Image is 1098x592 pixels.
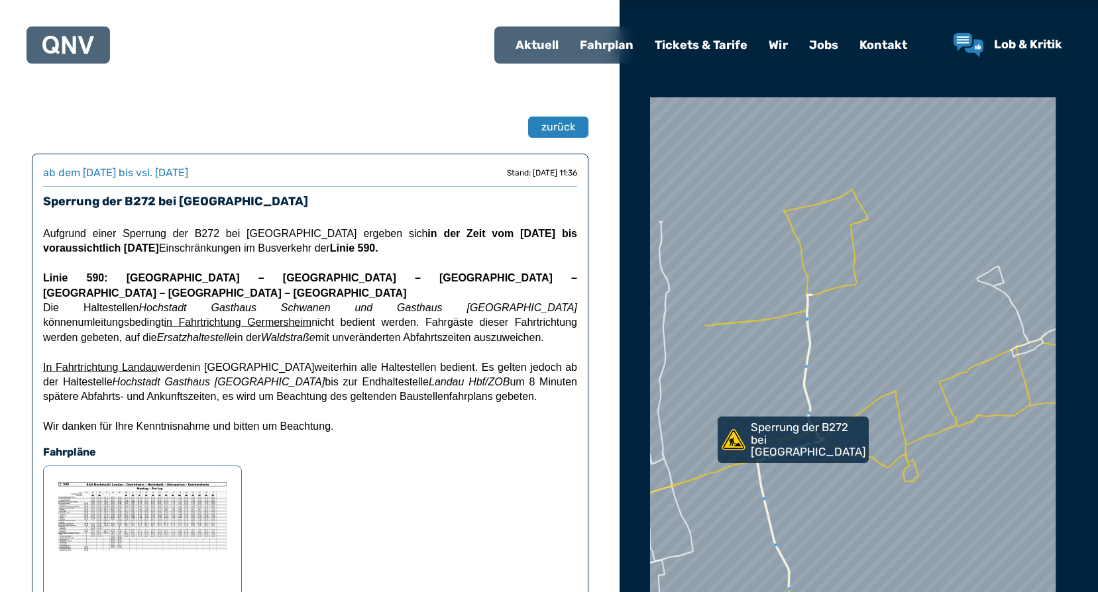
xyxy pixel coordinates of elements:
span: zurück [541,119,575,135]
div: Sperrung der B272 bei [GEOGRAPHIC_DATA] [718,417,863,463]
span: können [43,317,78,328]
p: Sperrung der B272 bei [GEOGRAPHIC_DATA] [751,421,866,458]
strong: Linie 590. [330,242,378,254]
div: ab dem [DATE] bis vsl. [DATE] [43,165,188,181]
em: Waldstraße [261,332,315,343]
a: Kontakt [849,28,918,62]
a: Aktuell [505,28,569,62]
span: werden weiterhin alle Haltestellen bedient. Es gelten jedoch ab der Haltestelle bis zur Endhaltes... [43,362,577,403]
span: Wir danken für Ihre Kenntnisnahme und bitten um Beachtung. [43,420,333,432]
span: In Fahrtrichtung Landau [43,362,157,373]
span: in [GEOGRAPHIC_DATA] [192,362,315,373]
a: Jobs [798,28,849,62]
em: Hochstadt Gasthaus [GEOGRAPHIC_DATA] [113,376,325,387]
a: Tickets & Tarife [644,28,758,62]
u: in Fahrtrichtung Germersheim [164,317,311,328]
a: Lob & Kritik [954,33,1062,57]
em: Ersatzhaltestelle [157,332,235,343]
span: Aufgrund einer Sperrung der B272 bei [GEOGRAPHIC_DATA] ergeben sich Einschränkungen im Busverkehr... [43,228,577,254]
h4: Fahrpläne [43,444,577,460]
a: QNV Logo [42,32,94,58]
h3: Sperrung der B272 bei [GEOGRAPHIC_DATA] [43,192,577,211]
a: Sperrung der B272 bei [GEOGRAPHIC_DATA] [718,417,869,463]
img: QNV Logo [42,36,94,54]
span: Lob & Kritik [994,37,1062,52]
button: zurück [528,117,588,138]
em: Hochstadt Gasthaus Schwanen und Gasthaus [GEOGRAPHIC_DATA] [139,302,577,313]
div: Stand: [DATE] 11:36 [507,168,577,178]
span: Die Haltestellen umleitungsbedingt nicht bedient werden. Fahrgäste dieser Fahrtrichtung werden ge... [43,302,577,343]
a: Wir [758,28,798,62]
span: Linie 590: [GEOGRAPHIC_DATA] – [GEOGRAPHIC_DATA] – [GEOGRAPHIC_DATA] – [GEOGRAPHIC_DATA] – [GEOGR... [43,272,577,298]
a: Fahrplan [569,28,644,62]
em: Landau Hbf/ZOB [429,376,510,387]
